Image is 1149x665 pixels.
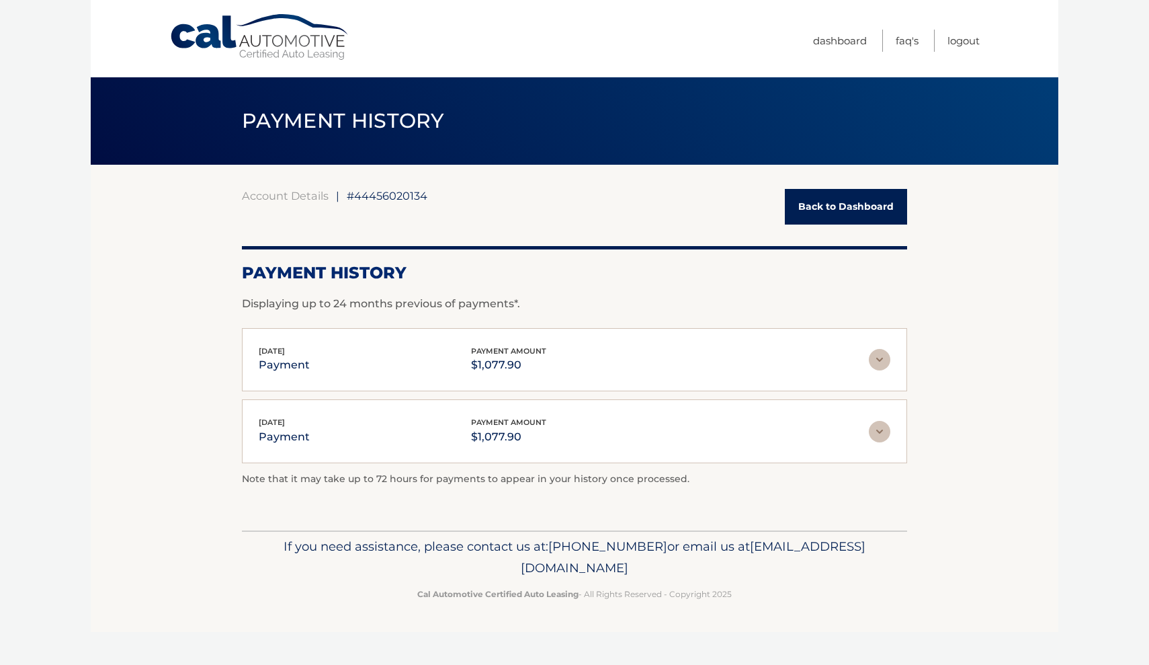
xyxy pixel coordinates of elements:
[471,418,546,427] span: payment amount
[471,428,546,446] p: $1,077.90
[259,346,285,356] span: [DATE]
[336,189,339,202] span: |
[869,349,890,370] img: accordion-rest.svg
[896,30,919,52] a: FAQ's
[417,589,579,599] strong: Cal Automotive Certified Auto Leasing
[785,189,907,225] a: Back to Dashboard
[169,13,351,61] a: Cal Automotive
[471,356,546,375] p: $1,077.90
[869,421,890,442] img: accordion-rest.svg
[347,189,427,202] span: #44456020134
[259,428,310,446] p: payment
[242,263,907,283] h2: Payment History
[548,539,667,554] span: [PHONE_NUMBER]
[259,356,310,375] p: payment
[242,471,907,487] p: Note that it may take up to 72 hours for payments to appear in your history once processed.
[813,30,867,52] a: Dashboard
[471,346,546,356] span: payment amount
[251,536,898,579] p: If you need assistance, please contact us at: or email us at
[242,189,329,202] a: Account Details
[242,296,907,312] p: Displaying up to 24 months previous of payments*.
[242,108,444,133] span: PAYMENT HISTORY
[259,418,285,427] span: [DATE]
[947,30,980,52] a: Logout
[251,587,898,601] p: - All Rights Reserved - Copyright 2025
